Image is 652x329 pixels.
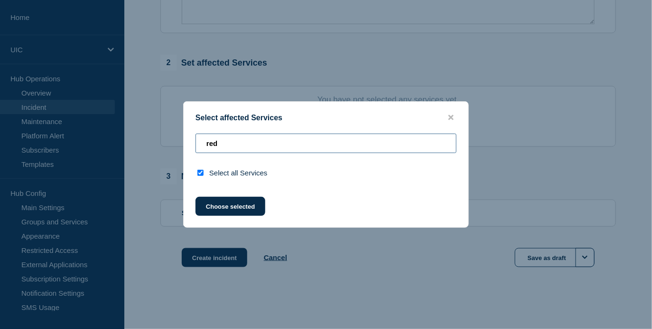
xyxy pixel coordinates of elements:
button: close button [446,113,456,122]
input: Search [196,134,456,153]
button: Choose selected [196,197,265,216]
div: Select affected Services [184,113,468,122]
input: select all checkbox [197,170,204,176]
span: Select all Services [209,169,268,177]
